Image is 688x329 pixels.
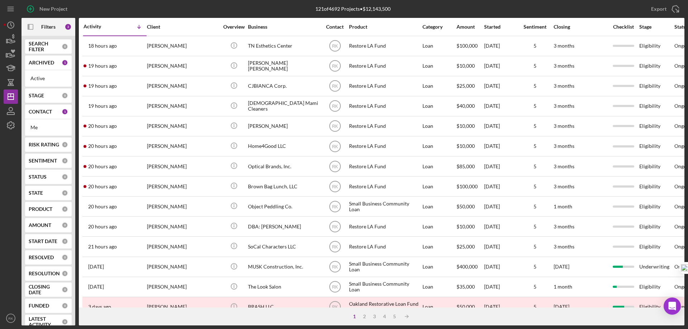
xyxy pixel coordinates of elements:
[147,24,219,30] div: Client
[332,44,338,49] text: RK
[332,285,338,290] text: RK
[62,286,68,293] div: 0
[457,117,483,136] div: $10,000
[147,117,219,136] div: [PERSON_NAME]
[639,24,674,30] div: Stage
[147,297,219,316] div: [PERSON_NAME]
[349,257,421,276] div: Small Business Community Loan
[88,43,117,49] time: 2025-08-30 00:11
[554,223,574,229] time: 3 months
[248,217,320,236] div: DBA: [PERSON_NAME]
[554,183,574,189] time: 3 months
[248,257,320,276] div: MUSK Construction, Inc.
[332,124,338,129] text: RK
[639,197,674,216] div: Eligibility
[457,77,483,96] div: $25,000
[457,37,483,55] div: $100,000
[4,311,18,325] button: RK
[517,43,553,49] div: 5
[248,117,320,136] div: [PERSON_NAME]
[62,254,68,261] div: 0
[639,177,674,196] div: Eligibility
[62,141,68,148] div: 0
[517,244,553,250] div: 5
[29,41,62,52] b: SEARCH FILTER
[554,143,574,149] time: 3 months
[29,222,51,228] b: AMOUNT
[88,284,104,290] time: 2025-08-28 19:20
[517,123,553,129] div: 5
[457,137,483,156] div: $10,000
[332,84,338,89] text: RK
[349,37,421,55] div: Restore LA Fund
[62,190,68,196] div: 0
[88,204,117,209] time: 2025-08-29 22:02
[62,59,68,66] div: 1
[88,304,111,310] time: 2025-08-26 17:26
[639,57,674,76] div: Eligibility
[457,237,483,256] div: $25,000
[349,277,421,296] div: Small Business Community Loan
[64,23,72,30] div: 2
[554,284,572,290] time: 1 month
[554,24,607,30] div: Closing
[554,103,574,109] time: 3 months
[422,277,456,296] div: Loan
[62,222,68,228] div: 0
[422,297,456,316] div: Loan
[29,158,57,164] b: SENTIMENT
[484,197,516,216] div: [DATE]
[147,217,219,236] div: [PERSON_NAME]
[639,117,674,136] div: Eligibility
[147,137,219,156] div: [PERSON_NAME]
[484,77,516,96] div: [DATE]
[332,265,338,270] text: RK
[88,184,117,189] time: 2025-08-29 22:13
[349,177,421,196] div: Restore LA Fund
[147,277,219,296] div: [PERSON_NAME]
[457,217,483,236] div: $10,000
[457,57,483,76] div: $10,000
[332,305,338,310] text: RK
[422,77,456,96] div: Loan
[62,92,68,99] div: 0
[554,123,574,129] time: 3 months
[517,164,553,169] div: 5
[88,123,117,129] time: 2025-08-29 22:49
[484,217,516,236] div: [DATE]
[422,24,456,30] div: Category
[369,314,379,319] div: 3
[608,24,639,30] div: Checklist
[88,244,117,250] time: 2025-08-29 21:43
[62,174,68,180] div: 0
[88,83,117,89] time: 2025-08-29 23:26
[349,57,421,76] div: Restore LA Fund
[62,108,68,115] div: 1
[349,314,359,319] div: 1
[349,157,421,176] div: Restore LA Fund
[422,137,456,156] div: Loan
[390,314,400,319] div: 5
[484,297,516,316] div: [DATE]
[29,284,62,295] b: CLOSING DATE
[88,224,117,229] time: 2025-08-29 21:57
[664,297,681,315] div: Open Intercom Messenger
[147,97,219,116] div: [PERSON_NAME]
[30,76,66,81] div: Active
[457,97,483,116] div: $40,000
[248,97,320,116] div: [DEMOGRAPHIC_DATA] Mami Cleaners
[484,277,516,296] div: [DATE]
[29,303,49,309] b: FUNDED
[62,158,68,164] div: 0
[484,157,516,176] div: [DATE]
[248,237,320,256] div: SoCal Characters LLC
[422,217,456,236] div: Loan
[554,63,574,69] time: 3 months
[639,277,674,296] div: Eligibility
[422,57,456,76] div: Loan
[349,197,421,216] div: Small Business Community Loan
[248,57,320,76] div: [PERSON_NAME] [PERSON_NAME]
[248,177,320,196] div: Brown Bag Lunch, LLC
[457,197,483,216] div: $50,000
[517,224,553,229] div: 5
